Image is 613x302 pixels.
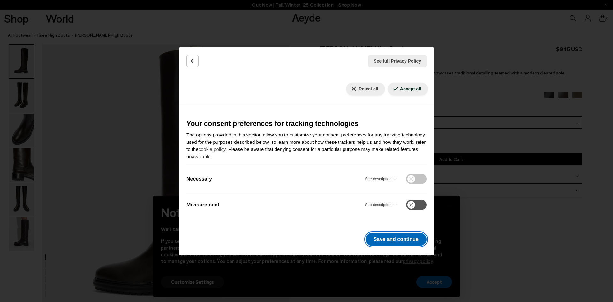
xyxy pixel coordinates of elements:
p: The options provided in this section allow you to customize your consent preferences for any trac... [186,131,427,160]
a: cookie policy - link opens in a new tab [199,146,226,152]
button: Reject all [346,83,385,95]
label: Measurement [186,201,219,209]
span: See full Privacy Policy [374,58,421,65]
button: Necessary - See description [365,174,398,184]
button: See full Privacy Policy [368,55,427,67]
h3: Your consent preferences for tracking technologies [186,118,427,129]
button: Save and continue [366,233,427,246]
button: Measurement - See description [365,200,398,210]
button: Accept all [388,83,428,95]
button: Back [186,55,199,67]
label: Necessary [186,175,212,183]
